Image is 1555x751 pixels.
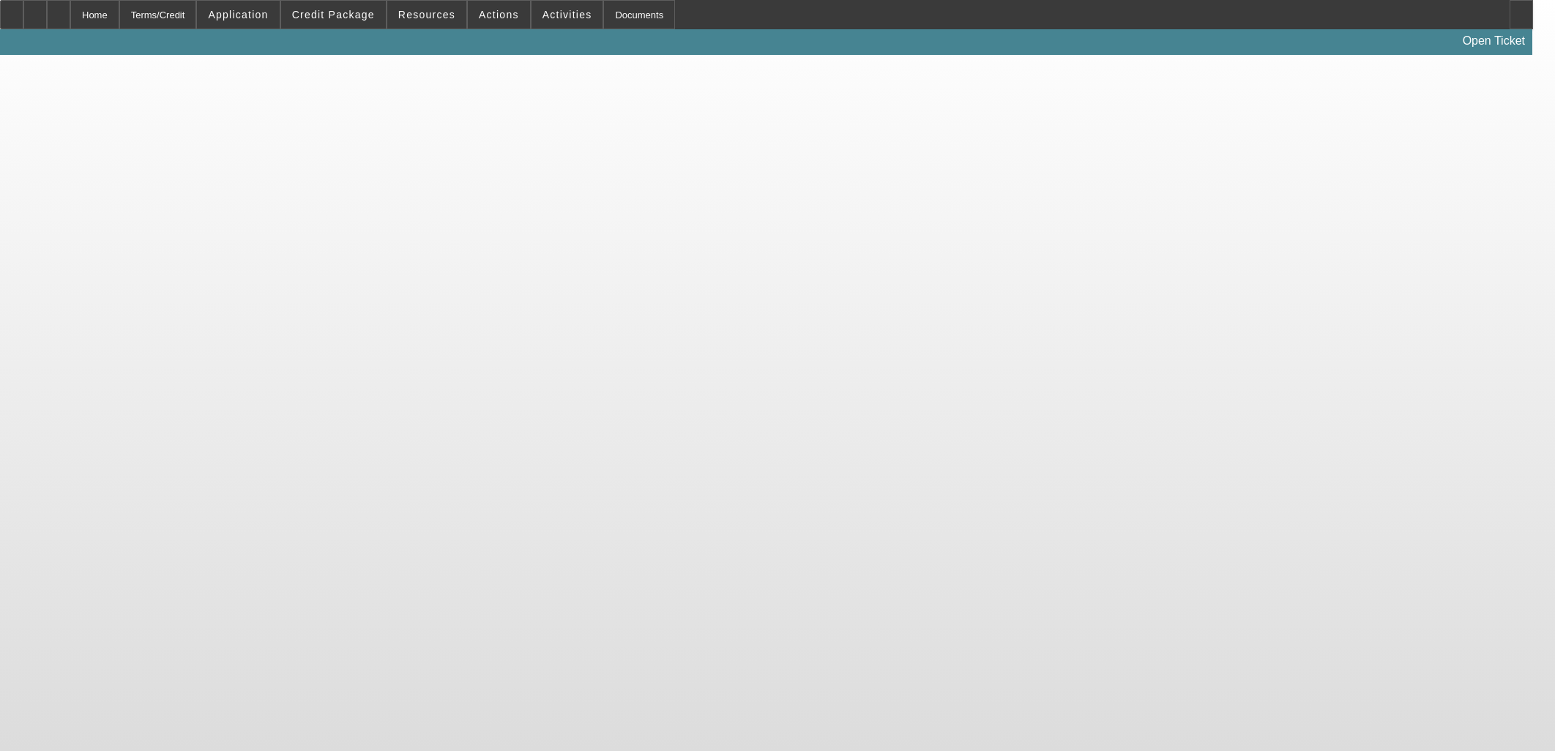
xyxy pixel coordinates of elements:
span: Application [208,9,268,20]
span: Actions [479,9,519,20]
span: Credit Package [292,9,375,20]
button: Application [197,1,279,29]
button: Credit Package [281,1,386,29]
button: Activities [532,1,603,29]
button: Actions [468,1,530,29]
span: Resources [398,9,455,20]
a: Open Ticket [1457,29,1531,53]
span: Activities [542,9,592,20]
button: Resources [387,1,466,29]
